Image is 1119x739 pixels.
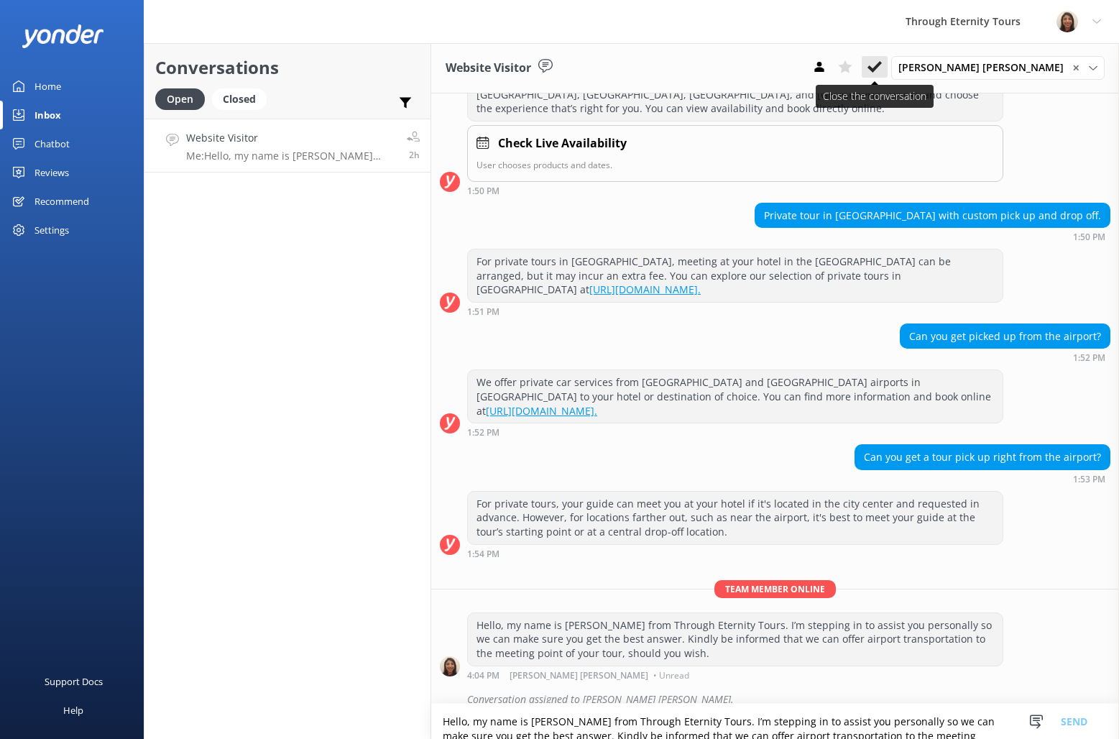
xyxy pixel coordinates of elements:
div: Conversation assigned to [PERSON_NAME] [PERSON_NAME]. [467,687,1110,712]
h3: Website Visitor [446,59,531,78]
div: Closed [212,88,267,110]
div: Assign User [891,56,1105,79]
strong: 4:04 PM [467,671,499,680]
div: Aug 29 2025 01:52pm (UTC +02:00) Europe/Amsterdam [900,352,1110,362]
strong: 1:50 PM [1073,233,1105,242]
div: Aug 29 2025 04:04pm (UTC +02:00) Europe/Amsterdam [467,670,1003,680]
div: Help [63,696,83,725]
div: Can you get picked up from the airport? [901,324,1110,349]
div: For private tours in [GEOGRAPHIC_DATA], meeting at your hotel in the [GEOGRAPHIC_DATA] can be arr... [468,249,1003,302]
strong: 1:51 PM [467,308,499,316]
div: Private tour in [GEOGRAPHIC_DATA] with custom pick up and drop off. [755,203,1110,228]
div: Aug 29 2025 01:53pm (UTC +02:00) Europe/Amsterdam [855,474,1110,484]
div: Aug 29 2025 01:50pm (UTC +02:00) Europe/Amsterdam [467,185,1003,196]
div: Home [34,72,61,101]
a: Open [155,91,212,106]
span: • Unread [653,671,689,680]
div: Inbox [34,101,61,129]
strong: 1:50 PM [467,187,499,196]
div: Aug 29 2025 01:51pm (UTC +02:00) Europe/Amsterdam [467,306,1003,316]
div: Reviews [34,158,69,187]
strong: 1:53 PM [1073,475,1105,484]
div: For private tours, your guide can meet you at your hotel if it's located in the city center and r... [468,492,1003,544]
div: Open [155,88,205,110]
strong: 1:52 PM [1073,354,1105,362]
div: Aug 29 2025 01:50pm (UTC +02:00) Europe/Amsterdam [755,231,1110,242]
div: Aug 29 2025 01:54pm (UTC +02:00) Europe/Amsterdam [467,548,1003,559]
span: ✕ [1072,61,1079,75]
a: Closed [212,91,274,106]
div: We offer private car services from [GEOGRAPHIC_DATA] and [GEOGRAPHIC_DATA] airports in [GEOGRAPHI... [468,370,1003,423]
strong: 1:52 PM [467,428,499,437]
div: Chatbot [34,129,70,158]
p: Me: Hello, my name is [PERSON_NAME] from Through Eternity Tours. I’m stepping in to assist you pe... [186,150,396,162]
a: [URL][DOMAIN_NAME]. [486,404,597,418]
strong: 1:54 PM [467,550,499,559]
img: 725-1755267273.png [1056,11,1078,32]
img: yonder-white-logo.png [22,24,104,48]
a: [URL][DOMAIN_NAME]. [589,283,701,296]
h2: Conversations [155,54,420,81]
span: Aug 29 2025 04:04pm (UTC +02:00) Europe/Amsterdam [409,149,420,161]
span: Team member online [714,580,836,598]
span: [PERSON_NAME] [PERSON_NAME] [510,671,648,680]
h4: Check Live Availability [498,134,627,153]
div: 2025-08-29T14:04:49.097 [440,687,1110,712]
div: Support Docs [45,667,103,696]
p: User chooses products and dates. [476,158,994,172]
h4: Website Visitor [186,130,396,146]
a: Website VisitorMe:Hello, my name is [PERSON_NAME] from Through Eternity Tours. I’m stepping in to... [144,119,430,173]
div: Hello, my name is [PERSON_NAME] from Through Eternity Tours. I’m stepping in to assist you person... [468,613,1003,666]
span: [PERSON_NAME] [PERSON_NAME] [898,60,1072,75]
div: Recommend [34,187,89,216]
div: Settings [34,216,69,244]
div: Aug 29 2025 01:52pm (UTC +02:00) Europe/Amsterdam [467,427,1003,437]
div: Can you get a tour pick up right from the airport? [855,445,1110,469]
